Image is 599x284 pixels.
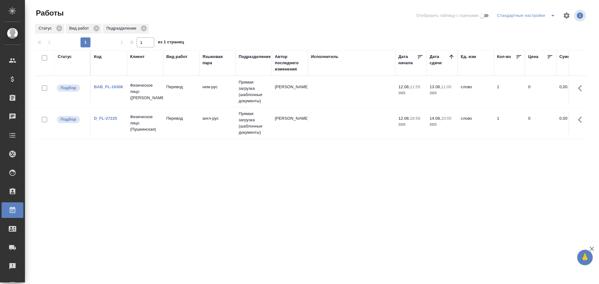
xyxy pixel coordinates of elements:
span: из 1 страниц [158,38,184,47]
button: Здесь прячутся важные кнопки [574,112,589,127]
span: Работы [34,8,64,18]
p: 12.08, [398,116,410,121]
div: Статус [58,54,72,60]
td: 0,00 ₽ [556,112,587,134]
p: Подразделение [106,25,139,31]
td: [PERSON_NAME] [272,112,308,134]
div: split button [495,11,559,21]
div: Статус [35,24,64,34]
div: Дата начала [398,54,417,66]
p: 2025 [398,90,423,96]
td: 0,00 ₽ [556,81,587,103]
p: 12.08, [398,84,410,89]
div: Вид работ [166,54,187,60]
div: Исполнитель [311,54,338,60]
p: 11:55 [410,84,420,89]
td: 1 [494,81,525,103]
p: Перевод [166,84,196,90]
div: Цена [528,54,538,60]
td: нем-рус [199,81,236,103]
p: 11:00 [441,84,451,89]
a: BAB_FL-16306 [94,84,123,89]
p: 13.08, [430,84,441,89]
p: 2025 [398,122,423,128]
div: Кол-во [497,54,511,60]
p: 14.08, [430,116,441,121]
td: слово [458,81,494,103]
td: англ-рус [199,112,236,134]
p: Физическое лицо ([PERSON_NAME]) [130,82,160,101]
p: Вид работ [69,25,91,31]
td: 0 [525,112,556,134]
span: Посмотреть информацию [574,10,587,22]
span: 🙏 [580,251,590,264]
div: Подразделение [239,54,271,60]
a: D_FL-27225 [94,116,117,121]
button: 🙏 [577,250,593,265]
p: Статус [39,25,54,31]
span: Настроить таблицу [559,8,574,23]
div: Ед. изм [461,54,476,60]
div: Автор последнего изменения [275,54,305,72]
p: Физическое лицо (Пушкинская) [130,114,160,132]
p: 10:00 [441,116,451,121]
div: Можно подбирать исполнителей [56,84,87,92]
div: Дата сдачи [430,54,448,66]
div: Вид работ [66,24,101,34]
span: Отобразить таблицу с оценками [416,12,478,19]
p: Перевод [166,115,196,122]
button: Здесь прячутся важные кнопки [574,81,589,96]
p: 16:59 [410,116,420,121]
td: 0 [525,81,556,103]
p: 2025 [430,122,455,128]
p: 2025 [430,90,455,96]
p: Подбор [61,116,76,123]
div: Сумма [559,54,573,60]
p: Подбор [61,85,76,91]
div: Языковая пара [202,54,232,66]
div: Клиент [130,54,144,60]
td: [PERSON_NAME] [272,81,308,103]
td: 1 [494,112,525,134]
td: Прямая загрузка (шаблонные документы) [236,108,272,139]
div: Код [94,54,101,60]
td: слово [458,112,494,134]
div: Подразделение [103,24,149,34]
td: Прямая загрузка (шаблонные документы) [236,76,272,107]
